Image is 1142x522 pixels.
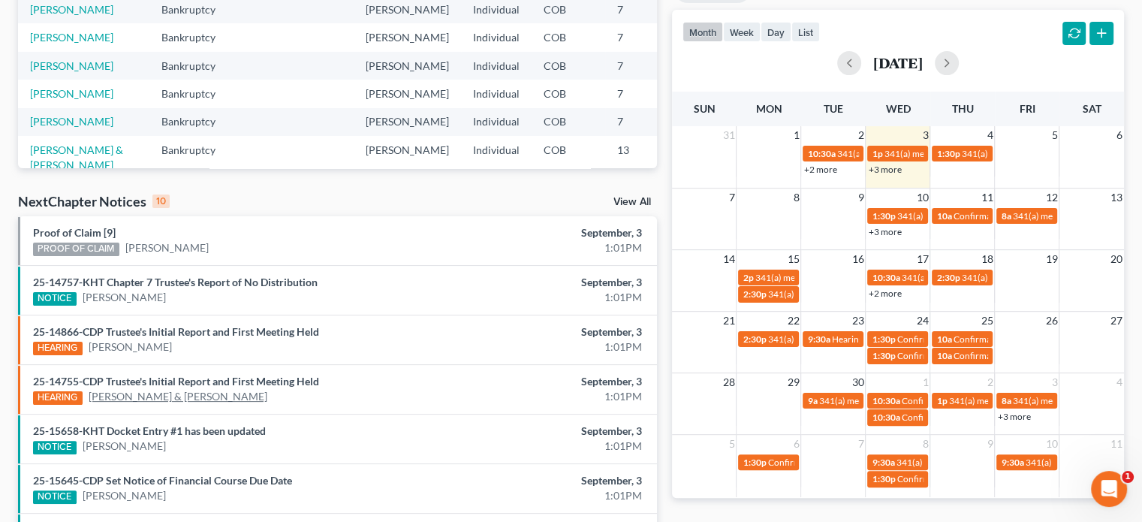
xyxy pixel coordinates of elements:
span: 341(a) meeting for [PERSON_NAME] [961,148,1106,159]
a: [PERSON_NAME] & [PERSON_NAME] [89,389,267,404]
span: 10 [915,189,930,207]
a: [PERSON_NAME] & [PERSON_NAME] [30,143,123,171]
span: 9a [807,395,817,406]
div: September, 3 [449,324,642,339]
td: Bankruptcy [149,108,243,136]
span: 341(a) Meeting for [PERSON_NAME] [901,272,1047,283]
div: NOTICE [33,490,77,504]
span: 341(a) meeting for [PERSON_NAME] [961,272,1106,283]
a: +3 more [997,411,1030,422]
button: day [761,22,791,42]
span: 1:30p [872,350,895,361]
span: 10a [936,350,951,361]
span: 20 [1109,250,1124,268]
span: 10:30a [872,272,899,283]
td: COB [532,23,605,51]
a: +3 more [868,226,901,237]
a: +2 more [868,288,901,299]
td: COB [532,80,605,107]
div: 10 [152,195,170,208]
a: +2 more [803,164,836,175]
div: 1:01PM [449,389,642,404]
span: Hearing for [PERSON_NAME] [831,333,948,345]
span: Confirmation Hearing for [PERSON_NAME] [896,473,1068,484]
a: 25-14755-CDP Trustee's Initial Report and First Meeting Held [33,375,319,388]
span: Fri [1019,102,1035,115]
span: 1 [1122,471,1134,483]
span: 10:30a [807,148,835,159]
span: 22 [785,312,800,330]
span: 5 [1050,126,1059,144]
span: 17 [915,250,930,268]
span: 1p [872,148,882,159]
td: COB [532,136,605,179]
span: 9 [985,435,994,453]
span: 10:30a [872,412,899,423]
span: 1:30p [872,473,895,484]
span: 6 [791,435,800,453]
span: 9:30a [872,457,894,468]
span: 31 [721,126,736,144]
a: View All [613,197,651,207]
span: 29 [785,373,800,391]
span: 7 [856,435,865,453]
td: 13 [605,136,680,179]
span: 19 [1044,250,1059,268]
span: 341(a) meeting for [MEDICAL_DATA][PERSON_NAME] [767,288,984,300]
a: 25-14866-CDP Trustee's Initial Report and First Meeting Held [33,325,319,338]
a: [PERSON_NAME] [89,339,172,355]
td: [PERSON_NAME] [354,23,461,51]
td: Individual [461,80,532,107]
span: 9:30a [807,333,830,345]
span: 3 [1050,373,1059,391]
span: 15 [785,250,800,268]
div: 1:01PM [449,290,642,305]
td: 7 [605,52,680,80]
span: 24 [915,312,930,330]
td: [PERSON_NAME] [354,52,461,80]
span: 1:30p [872,210,895,222]
a: [PERSON_NAME] [83,439,166,454]
span: 10a [936,333,951,345]
div: September, 3 [449,275,642,290]
span: 2:30p [743,288,766,300]
div: 1:01PM [449,240,642,255]
span: 1:30p [936,148,960,159]
div: September, 3 [449,473,642,488]
span: Wed [885,102,910,115]
td: 7 [605,108,680,136]
td: COB [532,52,605,80]
td: Bankruptcy [149,52,243,80]
button: month [682,22,723,42]
a: [PERSON_NAME] [30,3,113,16]
div: 1:01PM [449,488,642,503]
td: 7 [605,23,680,51]
span: Confirmation Hearing for [PERSON_NAME] [896,350,1068,361]
span: 2 [985,373,994,391]
div: 1:01PM [449,339,642,355]
a: +3 more [868,164,901,175]
span: 1p [936,395,947,406]
span: Sun [693,102,715,115]
div: PROOF OF CLAIM [33,243,119,256]
span: Mon [755,102,782,115]
span: 341(a) meeting for [PERSON_NAME] [896,457,1041,468]
span: 2:30p [743,333,766,345]
span: 12 [1044,189,1059,207]
span: 1 [921,373,930,391]
span: 18 [979,250,994,268]
td: Individual [461,52,532,80]
span: Confirmation hearing for [PERSON_NAME] [953,210,1123,222]
td: Individual [461,136,532,179]
a: Proof of Claim [9] [33,226,116,239]
span: 3 [921,126,930,144]
span: 11 [1109,435,1124,453]
span: 8a [1001,395,1011,406]
span: 10a [936,210,951,222]
span: Sat [1082,102,1101,115]
td: 7 [605,80,680,107]
span: 2p [743,272,753,283]
a: [PERSON_NAME] [83,488,166,503]
a: 25-15658-KHT Docket Entry #1 has been updated [33,424,266,437]
a: [PERSON_NAME] [30,59,113,72]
